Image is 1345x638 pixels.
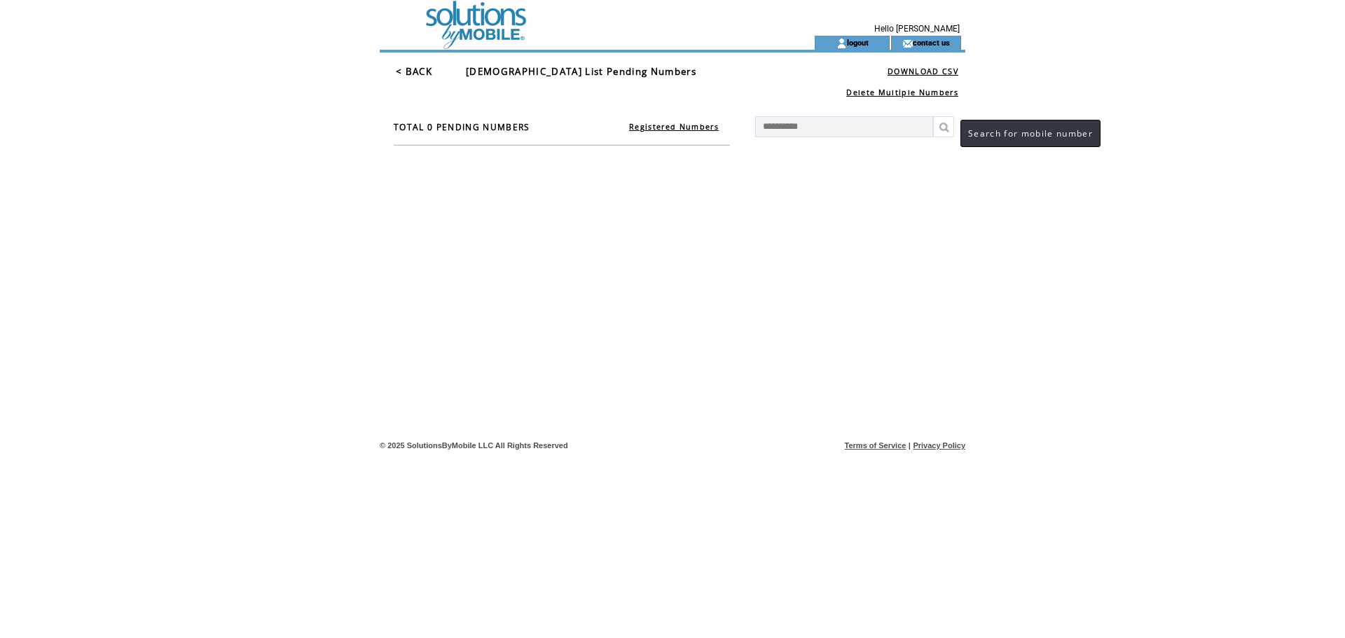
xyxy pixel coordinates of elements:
[380,441,568,450] span: © 2025 SolutionsByMobile LLC All Rights Reserved
[913,441,965,450] a: Privacy Policy
[394,121,530,133] span: TOTAL 0 PENDING NUMBERS
[836,38,847,49] img: account_icon.gif
[846,88,958,97] a: Delete Multiple Numbers
[902,38,913,49] img: contact_us_icon.gif
[909,441,911,450] span: |
[913,38,950,47] a: contact us
[888,67,958,76] a: DOWNLOAD CSV
[845,441,906,450] a: Terms of Service
[968,127,1093,139] span: Search for mobile number
[847,38,869,47] a: logout
[466,65,696,78] span: [DEMOGRAPHIC_DATA] List Pending Numbers
[396,65,432,78] a: < BACK
[629,122,719,132] a: Registered Numbers
[874,24,960,34] span: Hello [PERSON_NAME]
